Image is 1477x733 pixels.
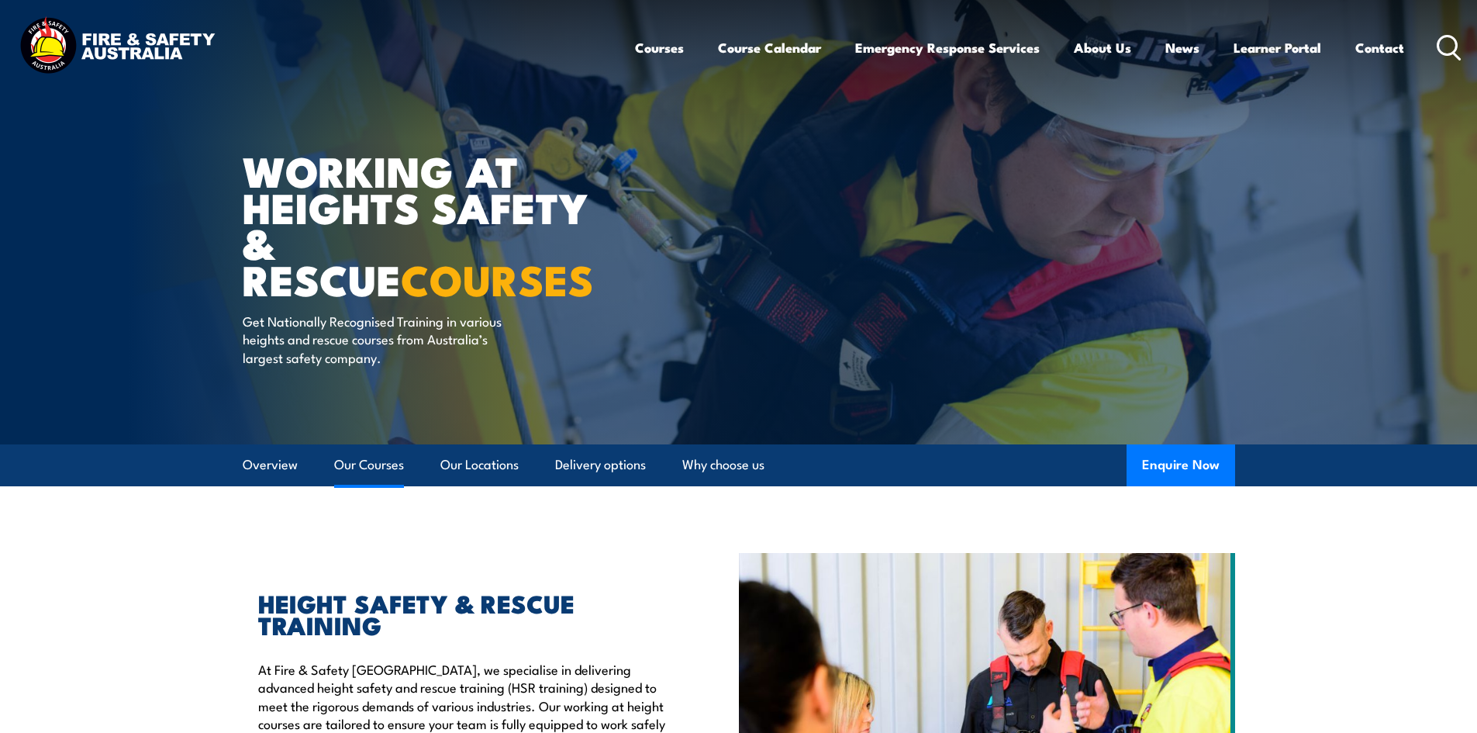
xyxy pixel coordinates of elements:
[258,592,668,635] h2: HEIGHT SAFETY & RESCUE TRAINING
[440,444,519,486] a: Our Locations
[334,444,404,486] a: Our Courses
[401,246,594,310] strong: COURSES
[1074,27,1131,68] a: About Us
[1165,27,1199,68] a: News
[718,27,821,68] a: Course Calendar
[682,444,764,486] a: Why choose us
[243,152,626,297] h1: WORKING AT HEIGHTS SAFETY & RESCUE
[855,27,1040,68] a: Emergency Response Services
[555,444,646,486] a: Delivery options
[1234,27,1321,68] a: Learner Portal
[1127,444,1235,486] button: Enquire Now
[1355,27,1404,68] a: Contact
[635,27,684,68] a: Courses
[243,312,526,366] p: Get Nationally Recognised Training in various heights and rescue courses from Australia’s largest...
[243,444,298,486] a: Overview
